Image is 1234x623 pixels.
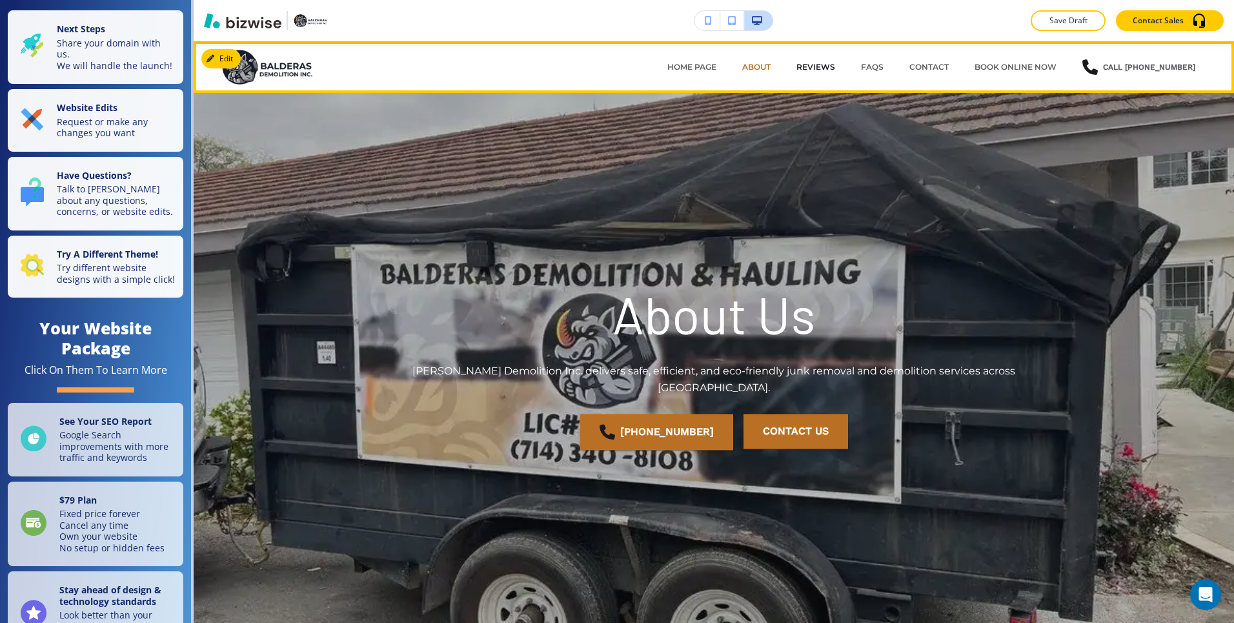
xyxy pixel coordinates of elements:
[796,61,835,73] p: REVIEWS
[975,61,1057,73] p: BOOK ONLINE NOW
[59,415,152,427] strong: See Your SEO Report
[861,61,884,73] p: FAQs
[1031,10,1106,31] button: Save Draft
[667,61,716,73] p: HOME PAGE
[57,248,158,260] strong: Try A Different Theme!
[8,157,183,230] button: Have Questions?Talk to [PERSON_NAME] about any questions, concerns, or website edits.
[1190,579,1221,610] div: Open Intercom Messenger
[201,49,241,68] button: Edit
[8,89,183,152] button: Website EditsRequest or make any changes you want
[405,363,1022,396] p: [PERSON_NAME] Demolition Inc. delivers safe, efficient, and eco-friendly junk removal and demolit...
[57,262,176,285] p: Try different website designs with a simple click!
[57,23,105,35] strong: Next Steps
[8,482,183,567] a: $79 PlanFixed price foreverCancel any timeOwn your websiteNo setup or hidden fees
[293,14,328,28] img: Your Logo
[1133,15,1184,26] p: Contact Sales
[59,584,161,608] strong: Stay ahead of design & technology standards
[57,101,117,114] strong: Website Edits
[57,37,176,72] p: Share your domain with us. We will handle the launch!
[909,61,949,73] p: CONTACT
[743,414,848,449] button: contact us
[8,236,183,298] button: Try A Different Theme!Try different website designs with a simple click!
[25,363,167,377] div: Click On Them To Learn More
[612,280,815,347] p: About Us
[57,183,176,218] p: Talk to [PERSON_NAME] about any questions, concerns, or website edits.
[8,318,183,358] h4: Your Website Package
[59,429,176,464] p: Google Search improvements with more traffic and keywords
[1082,48,1195,87] a: Call [PHONE_NUMBER]
[57,116,176,139] p: Request or make any changes you want
[59,494,97,506] strong: $ 79 Plan
[204,13,281,28] img: Bizwise Logo
[8,10,183,84] button: Next StepsShare your domain with us.We will handle the launch!
[580,414,733,451] a: [PHONE_NUMBER]
[219,48,349,87] img: Balderas Demolition Inc.
[1116,10,1224,31] button: Contact Sales
[742,61,771,73] p: ABOUT
[8,403,183,476] a: See Your SEO ReportGoogle Search improvements with more traffic and keywords
[59,508,165,553] p: Fixed price forever Cancel any time Own your website No setup or hidden fees
[57,169,132,181] strong: Have Questions?
[1047,15,1089,26] p: Save Draft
